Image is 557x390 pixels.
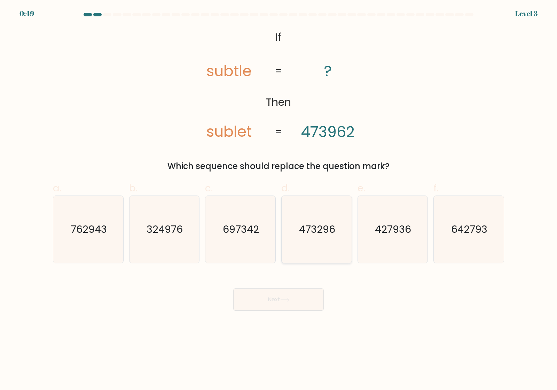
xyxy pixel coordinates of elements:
[233,288,324,311] button: Next
[275,30,281,45] tspan: If
[275,125,282,140] tspan: =
[19,8,34,19] div: 0:49
[205,181,213,195] span: c.
[358,181,365,195] span: e.
[53,181,61,195] span: a.
[452,222,488,236] text: 642793
[206,121,252,142] tspan: sublet
[433,181,438,195] span: f.
[301,121,355,142] tspan: 473962
[515,8,538,19] div: Level 3
[299,222,335,236] text: 473296
[57,160,500,173] div: Which sequence should replace the question mark?
[281,181,290,195] span: d.
[206,60,252,81] tspan: subtle
[129,181,138,195] span: b.
[275,64,282,79] tspan: =
[147,222,183,236] text: 324976
[71,222,107,236] text: 762943
[183,26,374,143] svg: @import url('[URL][DOMAIN_NAME]);
[324,60,332,81] tspan: ?
[266,95,291,110] tspan: Then
[223,222,259,236] text: 697342
[375,222,411,236] text: 427936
